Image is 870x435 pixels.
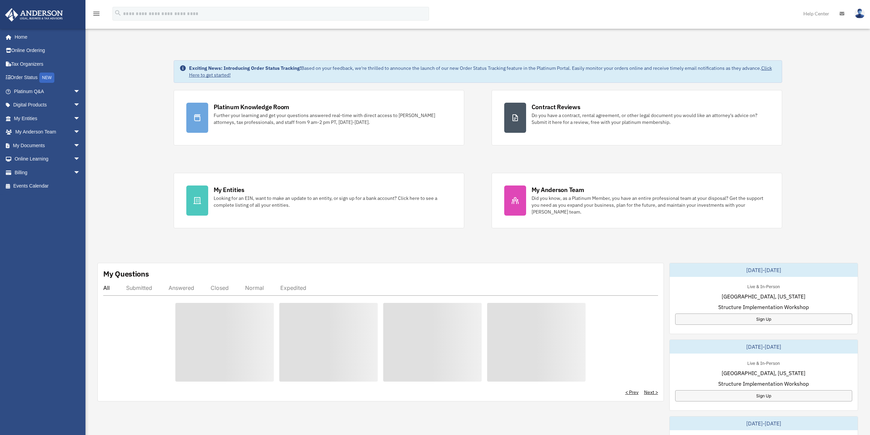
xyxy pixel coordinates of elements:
a: Click Here to get started! [189,65,772,78]
div: My Entities [214,185,244,194]
i: menu [92,10,101,18]
a: Online Learningarrow_drop_down [5,152,91,166]
a: Home [5,30,87,44]
a: My Anderson Teamarrow_drop_down [5,125,91,139]
a: Platinum Knowledge Room Further your learning and get your questions answered real-time with dire... [174,90,464,145]
span: arrow_drop_down [73,166,87,180]
a: My Entities Looking for an EIN, want to make an update to an entity, or sign up for a bank accoun... [174,173,464,228]
div: [DATE]-[DATE] [670,340,858,354]
div: Contract Reviews [532,103,580,111]
div: Based on your feedback, we're thrilled to announce the launch of our new Order Status Tracking fe... [189,65,776,78]
a: Digital Productsarrow_drop_down [5,98,91,112]
a: Next > [644,389,658,396]
a: Billingarrow_drop_down [5,166,91,179]
img: User Pic [855,9,865,18]
img: Anderson Advisors Platinum Portal [3,8,65,22]
div: Further your learning and get your questions answered real-time with direct access to [PERSON_NAM... [214,112,452,126]
div: Expedited [280,284,306,291]
a: Platinum Q&Aarrow_drop_down [5,85,91,98]
div: Closed [211,284,229,291]
span: Structure Implementation Workshop [718,380,809,388]
span: arrow_drop_down [73,112,87,126]
div: Normal [245,284,264,291]
span: arrow_drop_down [73,85,87,99]
div: Do you have a contract, rental agreement, or other legal document you would like an attorney's ad... [532,112,769,126]
a: My Entitiesarrow_drop_down [5,112,91,125]
div: Did you know, as a Platinum Member, you have an entire professional team at your disposal? Get th... [532,195,769,215]
a: < Prev [625,389,639,396]
a: Contract Reviews Do you have a contract, rental agreement, or other legal document you would like... [492,90,782,145]
div: All [103,284,110,291]
a: Online Ordering [5,44,91,57]
span: [GEOGRAPHIC_DATA], [US_STATE] [722,292,805,300]
span: [GEOGRAPHIC_DATA], [US_STATE] [722,369,805,377]
a: Sign Up [675,314,852,325]
div: Live & In-Person [742,282,785,290]
div: Platinum Knowledge Room [214,103,290,111]
a: Tax Organizers [5,57,91,71]
span: arrow_drop_down [73,152,87,166]
a: Events Calendar [5,179,91,193]
span: Structure Implementation Workshop [718,303,809,311]
span: arrow_drop_down [73,98,87,112]
div: My Anderson Team [532,185,584,194]
a: menu [92,12,101,18]
div: NEW [39,73,54,83]
span: arrow_drop_down [73,139,87,153]
a: Order StatusNEW [5,71,91,85]
div: Answered [169,284,194,291]
div: Looking for an EIN, want to make an update to an entity, or sign up for a bank account? Click her... [214,195,452,208]
span: arrow_drop_down [73,125,87,139]
a: My Anderson Team Did you know, as a Platinum Member, you have an entire professional team at your... [492,173,782,228]
div: My Questions [103,269,149,279]
div: Live & In-Person [742,359,785,366]
a: Sign Up [675,390,852,401]
strong: Exciting News: Introducing Order Status Tracking! [189,65,301,71]
a: My Documentsarrow_drop_down [5,139,91,152]
i: search [114,9,122,17]
div: Submitted [126,284,152,291]
div: [DATE]-[DATE] [670,263,858,277]
div: [DATE]-[DATE] [670,417,858,430]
